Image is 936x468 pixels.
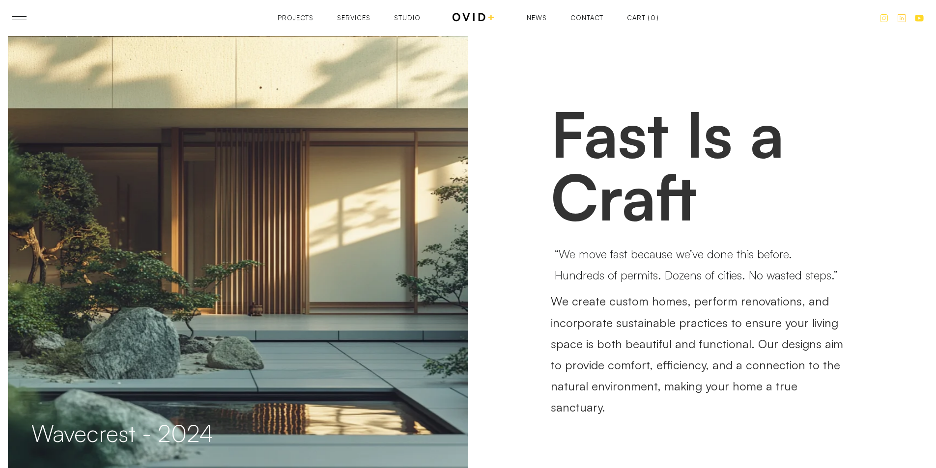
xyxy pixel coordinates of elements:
div: ) [656,15,659,21]
a: ProjectsProjects [278,15,313,21]
div: ( [648,15,650,21]
a: News [527,15,547,21]
a: Services [337,15,370,21]
p: We create custom homes, perform renovations, and incorporate sustainable practices to ensure your... [551,291,846,418]
div: 0 [651,15,656,21]
a: Open empty cart [627,15,659,21]
strong: Fast Is a Craft [551,94,784,236]
div: Cart [627,15,646,21]
h2: Wavecrest - 2024 [31,420,214,446]
a: Contact [570,15,603,21]
a: Studio [394,15,421,21]
p: “We move fast because we’ve done this before. Hundreds of permits. Dozens of cities. No wasted st... [555,244,842,286]
div: Projects [278,15,313,21]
